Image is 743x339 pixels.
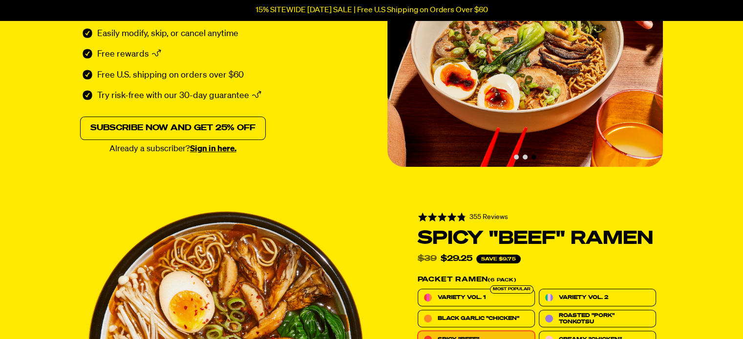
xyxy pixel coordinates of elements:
[97,49,149,61] p: Free rewards
[514,155,536,160] div: Carousel pagination
[80,117,266,140] a: Subscribe now and get 25% off
[418,230,656,247] h1: Spicy "Beef" Ramen
[418,255,437,263] del: $39
[559,294,608,300] span: Variety Vol. 2
[190,145,236,153] a: Sign in here.
[97,28,238,40] p: Easily modify, skip, or cancel anytime
[476,255,521,263] span: Save $9.75
[559,312,650,325] span: Roasted "Pork" Tonkotsu
[418,276,488,283] o: Packet Ramen
[441,255,472,263] div: $29.25
[438,294,486,300] span: Variety Vol. 1
[97,70,244,81] p: Free U.S. shipping on orders over $60
[255,6,488,15] p: 15% SITEWIDE [DATE] SALE | Free U.S Shipping on Orders Over $60
[438,315,519,321] span: Black Garlic "Chicken"
[490,285,533,294] div: Most Popular
[418,276,656,283] label: (6 Pack)
[469,214,508,220] span: 355 Reviews
[97,90,249,103] p: Try risk-free with our 30-day guarantee
[80,145,266,153] p: Already a subscriber?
